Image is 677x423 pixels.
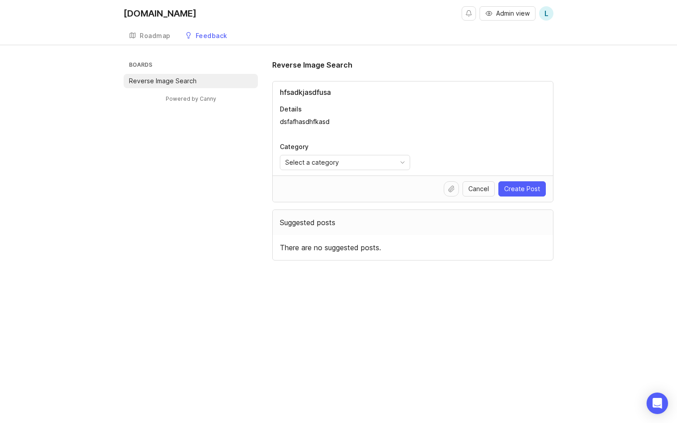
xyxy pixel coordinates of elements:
[273,210,553,235] div: Suggested posts
[129,77,197,85] p: Reverse Image Search
[463,181,495,197] button: Cancel
[395,159,410,166] svg: toggle icon
[498,181,546,197] button: Create Post
[539,6,553,21] button: L
[280,105,546,114] p: Details
[280,87,546,98] input: Title
[273,235,553,260] div: There are no suggested posts.
[280,117,546,135] textarea: Details
[280,142,410,151] p: Category
[544,8,548,19] span: L
[124,74,258,88] a: Reverse Image Search
[285,158,339,167] span: Select a category
[468,184,489,193] span: Cancel
[164,94,218,104] a: Powered by Canny
[280,155,410,170] div: toggle menu
[196,33,227,39] div: Feedback
[272,60,352,70] h1: Reverse Image Search
[127,60,258,72] h3: Boards
[140,33,171,39] div: Roadmap
[496,9,530,18] span: Admin view
[462,6,476,21] button: Notifications
[480,6,536,21] button: Admin view
[180,27,233,45] a: Feedback
[647,393,668,414] div: Open Intercom Messenger
[504,184,540,193] span: Create Post
[124,27,176,45] a: Roadmap
[124,9,197,18] div: [DOMAIN_NAME]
